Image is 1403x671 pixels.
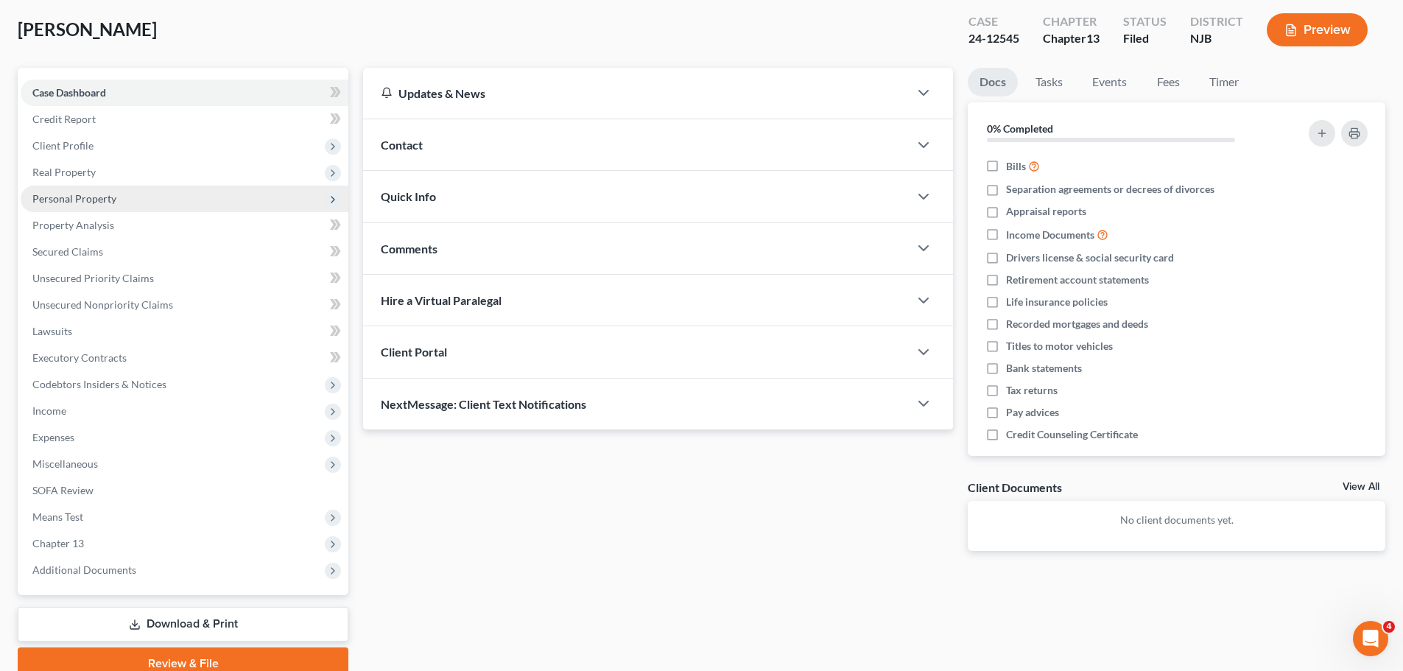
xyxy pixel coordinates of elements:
[987,122,1053,135] strong: 0% Completed
[1190,13,1243,30] div: District
[32,351,127,364] span: Executory Contracts
[968,30,1019,47] div: 24-12545
[381,189,436,203] span: Quick Info
[1006,273,1149,287] span: Retirement account statements
[1267,13,1368,46] button: Preview
[968,13,1019,30] div: Case
[1006,182,1214,197] span: Separation agreements or decrees of divorces
[32,484,94,496] span: SOFA Review
[32,219,114,231] span: Property Analysis
[32,537,84,549] span: Chapter 13
[18,607,348,642] a: Download & Print
[980,513,1374,527] p: No client documents yet.
[1006,295,1108,309] span: Life insurance policies
[21,477,348,504] a: SOFA Review
[32,378,166,390] span: Codebtors Insiders & Notices
[21,239,348,265] a: Secured Claims
[32,272,154,284] span: Unsecured Priority Claims
[18,18,157,40] span: [PERSON_NAME]
[32,404,66,417] span: Income
[21,318,348,345] a: Lawsuits
[32,298,173,311] span: Unsecured Nonpriority Claims
[1006,405,1059,420] span: Pay advices
[1086,31,1100,45] span: 13
[21,345,348,371] a: Executory Contracts
[32,113,96,125] span: Credit Report
[32,510,83,523] span: Means Test
[1043,13,1100,30] div: Chapter
[32,86,106,99] span: Case Dashboard
[1006,228,1094,242] span: Income Documents
[1006,339,1113,354] span: Titles to motor vehicles
[32,166,96,178] span: Real Property
[381,85,891,101] div: Updates & News
[1080,68,1139,96] a: Events
[1043,30,1100,47] div: Chapter
[1144,68,1192,96] a: Fees
[1006,317,1148,331] span: Recorded mortgages and deeds
[1198,68,1251,96] a: Timer
[32,563,136,576] span: Additional Documents
[1006,361,1082,376] span: Bank statements
[381,397,586,411] span: NextMessage: Client Text Notifications
[1123,30,1167,47] div: Filed
[1006,427,1138,442] span: Credit Counseling Certificate
[381,138,423,152] span: Contact
[381,345,447,359] span: Client Portal
[32,192,116,205] span: Personal Property
[1353,621,1388,656] iframe: Intercom live chat
[381,293,502,307] span: Hire a Virtual Paralegal
[21,106,348,133] a: Credit Report
[1006,204,1086,219] span: Appraisal reports
[968,68,1018,96] a: Docs
[1006,159,1026,174] span: Bills
[21,292,348,318] a: Unsecured Nonpriority Claims
[21,212,348,239] a: Property Analysis
[32,325,72,337] span: Lawsuits
[1343,482,1379,492] a: View All
[1383,621,1395,633] span: 4
[1006,383,1058,398] span: Tax returns
[32,245,103,258] span: Secured Claims
[1006,250,1174,265] span: Drivers license & social security card
[1024,68,1075,96] a: Tasks
[968,479,1062,495] div: Client Documents
[32,457,98,470] span: Miscellaneous
[32,139,94,152] span: Client Profile
[1190,30,1243,47] div: NJB
[32,431,74,443] span: Expenses
[21,80,348,106] a: Case Dashboard
[381,242,437,256] span: Comments
[21,265,348,292] a: Unsecured Priority Claims
[1123,13,1167,30] div: Status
